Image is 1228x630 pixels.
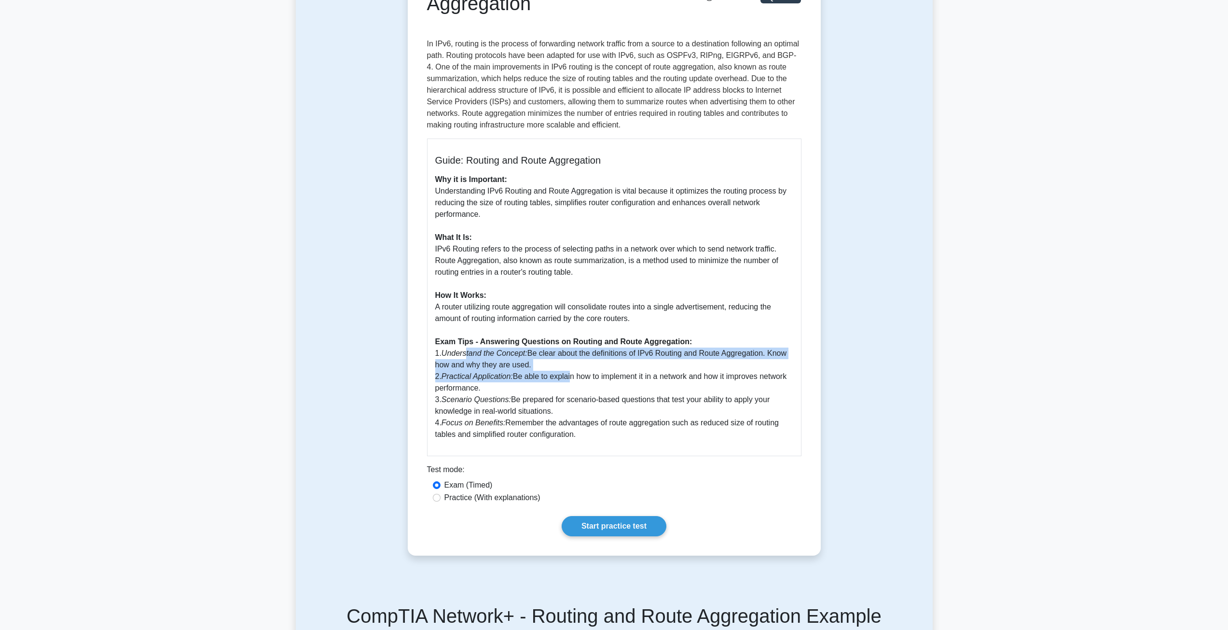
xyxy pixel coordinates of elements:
[442,372,513,380] i: Practical Application:
[435,175,507,183] b: Why it is Important:
[435,174,793,440] p: Understanding IPv6 Routing and Route Aggregation is vital because it optimizes the routing proces...
[435,291,486,299] b: How It Works:
[427,38,801,131] p: In IPv6, routing is the process of forwarding network traffic from a source to a destination foll...
[435,154,793,166] h5: Guide: Routing and Route Aggregation
[444,479,493,491] label: Exam (Timed)
[442,395,511,404] i: Scenario Questions:
[442,349,527,357] i: Understand the Concept:
[444,492,540,504] label: Practice (With explanations)
[427,464,801,479] div: Test mode:
[435,233,472,241] b: What It Is:
[442,419,506,427] i: Focus on Benefits:
[562,516,666,536] a: Start practice test
[435,337,692,346] b: Exam Tips - Answering Questions on Routing and Route Aggregation:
